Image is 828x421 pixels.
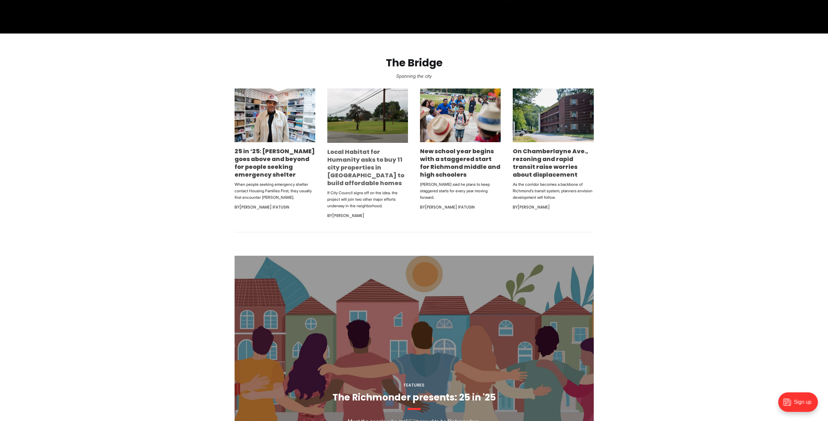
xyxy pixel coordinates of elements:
img: 25 in ‘25: Rodney Hopkins goes above and beyond for people seeking emergency shelter [235,88,315,143]
a: On Chamberlayne Ave., rezoning and rapid transit raise worries about displacement [513,147,588,179]
a: [PERSON_NAME] Ifatusin [425,204,475,210]
img: Local Habitat for Humanity asks to buy 11 city properties in Northside to build affordable homes [327,88,408,143]
p: Spanning the city [10,72,818,81]
img: On Chamberlayne Ave., rezoning and rapid transit raise worries about displacement [513,88,593,142]
a: [PERSON_NAME] [518,204,550,210]
a: The Richmonder presents: 25 in '25 [333,391,496,404]
a: [PERSON_NAME] Ifatusin [239,204,289,210]
a: Local Habitat for Humanity asks to buy 11 city properties in [GEOGRAPHIC_DATA] to build affordabl... [327,148,404,187]
p: When people seeking emergency shelter contact Housing Families First, they usually first encounte... [235,181,315,201]
iframe: portal-trigger [773,389,828,421]
div: By [235,203,315,211]
a: New school year begins with a staggered start for Richmond middle and high schoolers [420,147,500,179]
img: New school year begins with a staggered start for Richmond middle and high schoolers [420,88,501,143]
a: Features [404,382,424,388]
a: 25 in ‘25: [PERSON_NAME] goes above and beyond for people seeking emergency shelter [235,147,315,179]
div: By [327,212,408,220]
div: By [513,203,593,211]
a: [PERSON_NAME] [332,213,364,218]
p: As the corridor becomes a backbone of Richmond’s transit system, planners envision development wi... [513,181,593,201]
p: [PERSON_NAME] said he plans to keep staggered starts for every year moving forward. [420,181,501,201]
div: By [420,203,501,211]
h2: The Bridge [10,57,818,69]
p: If City Council signs off on the idea, the project will join two other major efforts underway in ... [327,190,408,209]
